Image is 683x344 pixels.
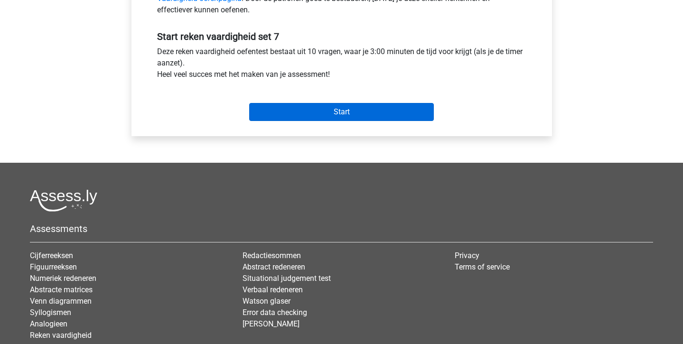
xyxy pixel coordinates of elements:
a: Situational judgement test [243,274,331,283]
a: Venn diagrammen [30,297,92,306]
img: Assessly logo [30,189,97,212]
a: Figuurreeksen [30,262,77,271]
a: Watson glaser [243,297,290,306]
a: Error data checking [243,308,307,317]
a: Privacy [455,251,479,260]
a: Analogieen [30,319,67,328]
a: Cijferreeksen [30,251,73,260]
a: Abstracte matrices [30,285,93,294]
a: Numeriek redeneren [30,274,96,283]
input: Start [249,103,434,121]
a: Redactiesommen [243,251,301,260]
a: Verbaal redeneren [243,285,303,294]
h5: Assessments [30,223,653,234]
a: [PERSON_NAME] [243,319,299,328]
a: Syllogismen [30,308,71,317]
a: Abstract redeneren [243,262,305,271]
h5: Start reken vaardigheid set 7 [157,31,526,42]
a: Terms of service [455,262,510,271]
a: Reken vaardigheid [30,331,92,340]
div: Deze reken vaardigheid oefentest bestaat uit 10 vragen, waar je 3:00 minuten de tijd voor krijgt ... [150,46,533,84]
